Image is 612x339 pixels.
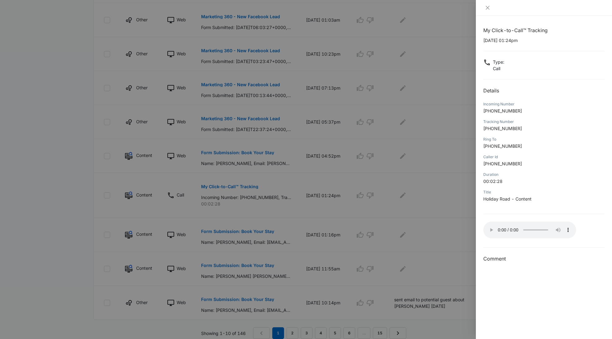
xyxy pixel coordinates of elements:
[483,172,605,177] div: Duration
[493,65,504,72] p: Call
[483,179,502,184] span: 00:02:28
[485,5,490,10] span: close
[483,108,522,113] span: [PHONE_NUMBER]
[483,154,605,160] div: Caller Id
[483,126,522,131] span: [PHONE_NUMBER]
[483,196,532,201] span: Holiday Road - Content
[483,119,605,125] div: Tracking Number
[493,59,504,65] p: Type :
[483,27,605,34] h1: My Click-to-Call™ Tracking
[483,222,576,238] audio: Your browser does not support the audio tag.
[483,5,492,11] button: Close
[483,137,605,142] div: Ring To
[483,87,605,94] h2: Details
[483,143,522,149] span: [PHONE_NUMBER]
[483,255,605,262] h3: Comment
[483,37,605,44] p: [DATE] 01:24pm
[483,101,605,107] div: Incoming Number
[483,161,522,166] span: [PHONE_NUMBER]
[483,189,605,195] div: Title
